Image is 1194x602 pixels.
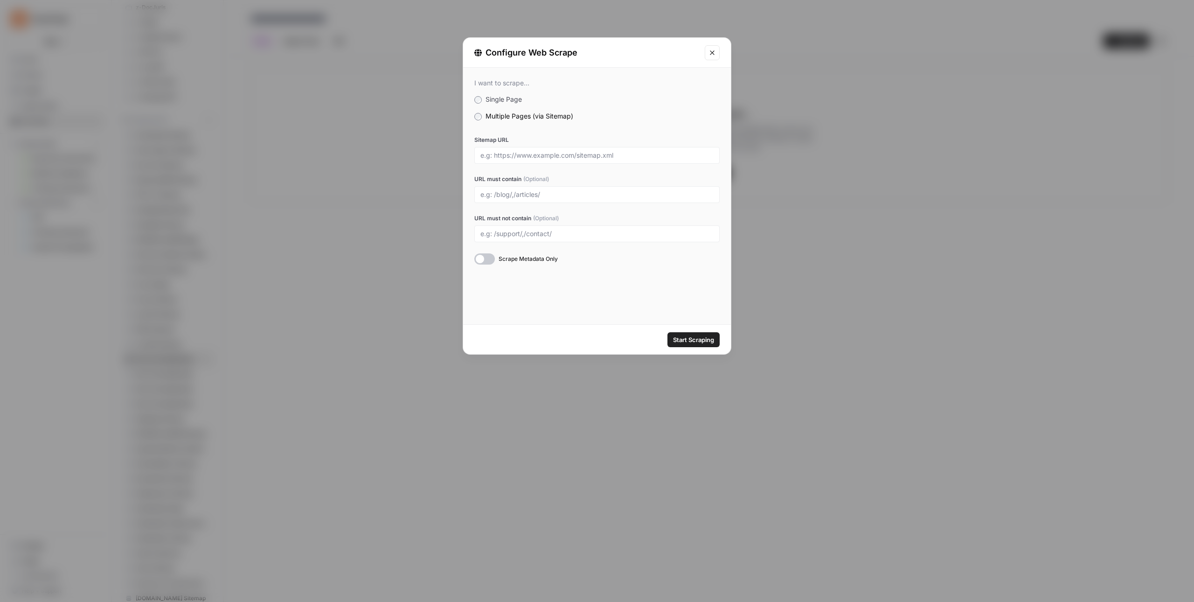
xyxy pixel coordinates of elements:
span: Single Page [486,95,522,103]
label: Sitemap URL [474,136,720,144]
input: e.g: /support/,/contact/ [480,230,714,238]
div: I want to scrape... [474,79,720,87]
span: Scrape Metadata Only [499,255,558,263]
input: Multiple Pages (via Sitemap) [474,113,482,120]
input: Single Page [474,96,482,104]
button: Start Scraping [667,332,720,347]
button: Close modal [705,45,720,60]
div: Configure Web Scrape [474,46,699,59]
label: URL must not contain [474,214,720,223]
label: URL must contain [474,175,720,183]
span: Multiple Pages (via Sitemap) [486,112,573,120]
input: e.g: /blog/,/articles/ [480,190,714,199]
input: e.g: https://www.example.com/sitemap.xml [480,151,714,160]
span: (Optional) [533,214,559,223]
span: (Optional) [523,175,549,183]
span: Start Scraping [673,335,714,344]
